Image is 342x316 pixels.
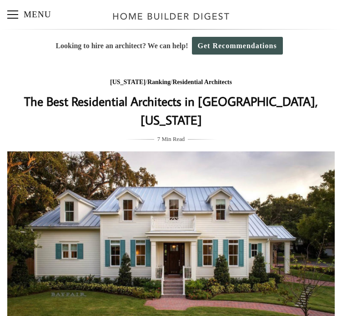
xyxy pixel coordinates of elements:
[7,77,335,88] div: / /
[157,134,185,144] span: 7 Min Read
[109,7,234,25] img: Home Builder Digest
[7,14,18,15] span: Menu
[192,37,283,55] a: Get Recommendations
[172,79,232,85] a: Residential Architects
[110,79,146,85] a: [US_STATE]
[147,79,171,85] a: Ranking
[7,92,335,130] h1: The Best Residential Architects in [GEOGRAPHIC_DATA], [US_STATE]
